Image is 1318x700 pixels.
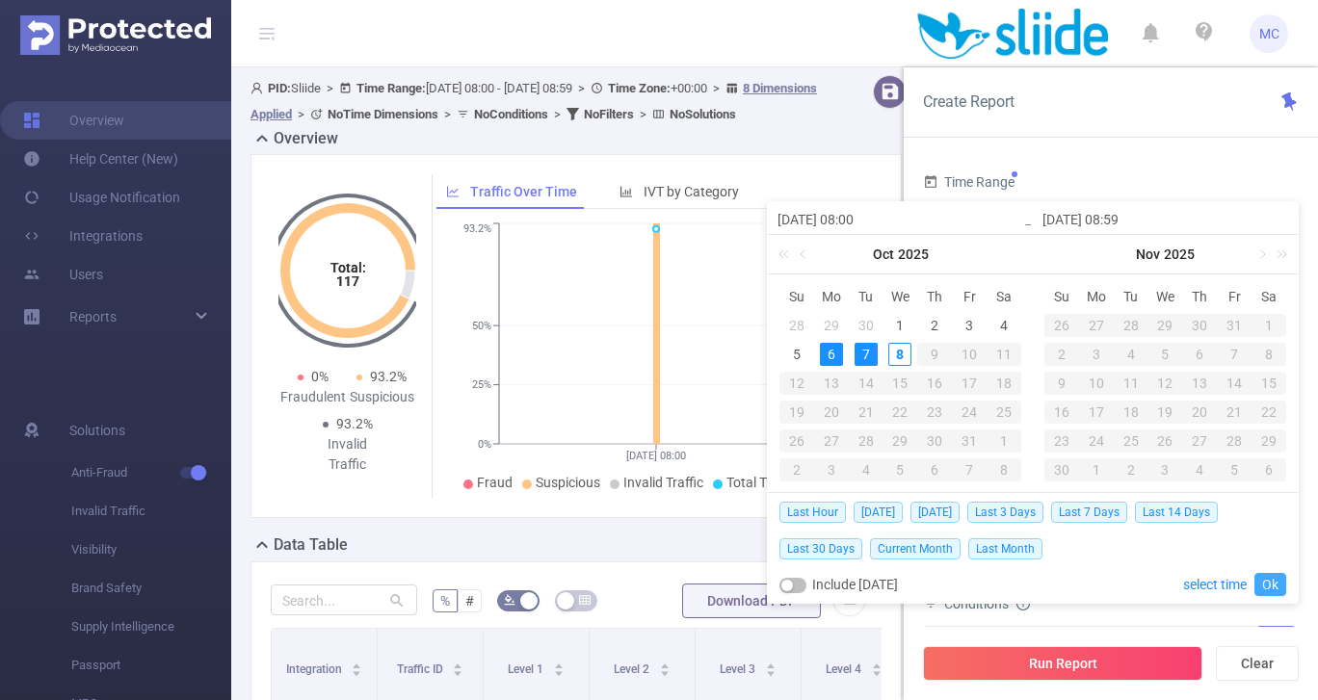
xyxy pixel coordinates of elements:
[1148,340,1183,369] td: November 5, 2025
[1079,458,1114,481] div: 1
[1252,372,1286,395] div: 15
[987,343,1021,366] div: 11
[917,372,952,395] div: 16
[1162,235,1197,273] a: 2025
[438,107,457,121] span: >
[814,282,849,311] th: Mon
[329,260,365,275] tspan: Total:
[504,594,515,606] i: icon: bg-colors
[779,566,898,603] div: Include [DATE]
[814,369,849,398] td: October 13, 2025
[1079,311,1114,340] td: October 27, 2025
[472,320,491,332] tspan: 50%
[1114,398,1148,427] td: November 18, 2025
[785,343,808,366] div: 5
[69,411,125,450] span: Solutions
[883,455,918,484] td: November 5, 2025
[917,427,952,455] td: October 30, 2025
[1134,235,1162,273] a: Nov
[923,92,1015,111] span: Create Report
[626,450,686,462] tspan: [DATE] 08:00
[958,314,981,337] div: 3
[1252,282,1286,311] th: Sat
[849,427,883,455] td: October 28, 2025
[1266,235,1291,273] a: Next year (Control + right)
[883,401,918,424] div: 22
[682,583,821,618] button: Download PDF
[71,531,231,569] span: Visibility
[478,438,491,451] tspan: 0%
[917,282,952,311] th: Thu
[336,273,359,289] tspan: 117
[820,314,843,337] div: 29
[987,401,1021,424] div: 25
[670,107,736,121] b: No Solutions
[397,662,446,676] span: Traffic ID
[292,107,310,121] span: >
[968,538,1042,559] span: Last Month
[311,369,329,384] span: 0%
[465,593,474,609] span: #
[1252,311,1286,340] td: November 1, 2025
[883,288,918,305] span: We
[814,427,849,455] td: October 27, 2025
[796,235,813,273] a: Previous month (PageUp)
[814,458,849,481] div: 3
[1079,340,1114,369] td: November 3, 2025
[952,455,987,484] td: November 7, 2025
[536,475,600,490] span: Suspicious
[1044,401,1079,424] div: 16
[849,458,883,481] div: 4
[917,340,952,369] td: October 9, 2025
[474,107,548,121] b: No Conditions
[71,608,231,646] span: Supply Intelligence
[987,340,1021,369] td: October 11, 2025
[854,502,903,523] span: [DATE]
[952,340,987,369] td: October 10, 2025
[1182,401,1217,424] div: 20
[1079,369,1114,398] td: November 10, 2025
[313,434,382,475] div: Invalid Traffic
[548,107,567,121] span: >
[779,369,814,398] td: October 12, 2025
[1252,340,1286,369] td: November 8, 2025
[1079,398,1114,427] td: November 17, 2025
[814,455,849,484] td: November 3, 2025
[1135,502,1218,523] span: Last 14 Days
[1254,573,1286,596] a: Ok
[987,427,1021,455] td: November 1, 2025
[814,401,849,424] div: 20
[1217,458,1252,481] div: 5
[707,81,725,95] span: >
[849,282,883,311] th: Tue
[917,458,952,481] div: 6
[814,340,849,369] td: October 6, 2025
[1252,235,1270,273] a: Next month (PageDown)
[1217,427,1252,455] td: November 28, 2025
[446,185,460,198] i: icon: line-chart
[952,288,987,305] span: Fr
[778,208,1023,231] input: Start date
[1217,311,1252,340] td: October 31, 2025
[1148,429,1183,453] div: 26
[952,398,987,427] td: October 24, 2025
[870,538,961,559] span: Current Month
[775,235,800,273] a: Last year (Control + left)
[779,311,814,340] td: September 28, 2025
[1044,458,1079,481] div: 30
[987,372,1021,395] div: 18
[274,533,348,557] h2: Data Table
[1079,429,1114,453] div: 24
[1044,282,1079,311] th: Sun
[278,387,348,407] div: Fraudulent
[69,309,117,324] span: Reports
[452,661,463,672] div: Sort
[923,174,1015,190] span: Time Range
[572,81,591,95] span: >
[917,401,952,424] div: 23
[849,288,883,305] span: Tu
[1044,398,1079,427] td: November 16, 2025
[1217,369,1252,398] td: November 14, 2025
[1148,372,1183,395] div: 12
[1044,369,1079,398] td: November 9, 2025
